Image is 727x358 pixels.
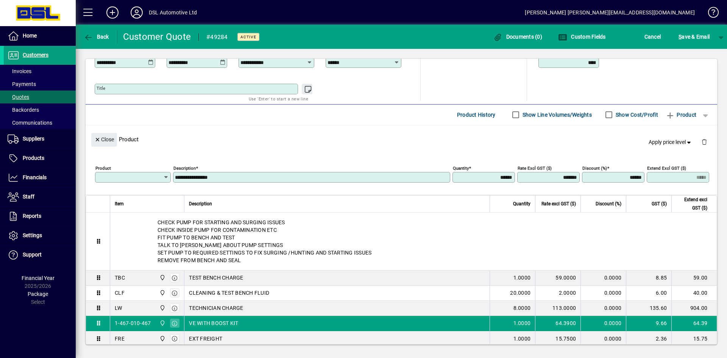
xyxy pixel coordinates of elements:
[646,135,696,149] button: Apply price level
[556,30,608,44] button: Custom Fields
[115,200,124,208] span: Item
[23,136,44,142] span: Suppliers
[4,91,76,103] a: Quotes
[695,138,713,145] app-page-header-button: Delete
[158,274,166,282] span: Central
[158,319,166,327] span: Central
[189,289,269,297] span: CLEANING & TEST BENCH FLUID
[8,94,29,100] span: Quotes
[4,65,76,78] a: Invoices
[4,116,76,129] a: Communications
[4,149,76,168] a: Products
[540,289,576,297] div: 2.0000
[173,165,196,170] mat-label: Description
[580,331,626,346] td: 0.0000
[22,275,55,281] span: Financial Year
[158,289,166,297] span: Central
[94,133,114,146] span: Close
[510,289,530,297] span: 20.0000
[513,200,530,208] span: Quantity
[676,195,707,212] span: Extend excl GST ($)
[671,316,717,331] td: 64.39
[457,109,496,121] span: Product History
[493,34,542,40] span: Documents (0)
[540,319,576,327] div: 64.3900
[580,286,626,301] td: 0.0000
[189,319,238,327] span: VE WITH BOOST KIT
[626,316,671,331] td: 9.66
[513,319,531,327] span: 1.0000
[23,155,44,161] span: Products
[4,188,76,206] a: Staff
[23,213,41,219] span: Reports
[23,252,42,258] span: Support
[541,200,576,208] span: Rate excl GST ($)
[189,304,243,312] span: TECHNICIAN CHARGE
[666,109,696,121] span: Product
[115,289,125,297] div: CLF
[580,301,626,316] td: 0.0000
[89,136,119,142] app-page-header-button: Close
[671,331,717,346] td: 15.75
[626,270,671,286] td: 8.85
[4,103,76,116] a: Backorders
[596,200,621,208] span: Discount (%)
[158,335,166,343] span: Central
[97,86,105,91] mat-label: Title
[8,120,52,126] span: Communications
[91,133,117,147] button: Close
[8,107,39,113] span: Backorders
[582,165,607,170] mat-label: Discount (%)
[8,81,36,87] span: Payments
[647,165,686,170] mat-label: Extend excl GST ($)
[521,111,592,119] label: Show Line Volumes/Weights
[115,319,151,327] div: 1-467-010-467
[580,270,626,286] td: 0.0000
[643,30,663,44] button: Cancel
[513,274,531,281] span: 1.0000
[4,207,76,226] a: Reports
[23,232,42,238] span: Settings
[115,304,122,312] div: LW
[115,274,125,281] div: TBC
[100,6,125,19] button: Add
[95,165,111,170] mat-label: Product
[679,34,682,40] span: S
[115,335,125,342] div: FRE
[28,291,48,297] span: Package
[4,226,76,245] a: Settings
[671,286,717,301] td: 40.00
[189,200,212,208] span: Description
[8,68,31,74] span: Invoices
[453,165,469,170] mat-label: Quantity
[76,30,117,44] app-page-header-button: Back
[4,78,76,91] a: Payments
[540,274,576,281] div: 59.0000
[189,335,222,342] span: EXT FREIGHT
[649,138,693,146] span: Apply price level
[240,34,256,39] span: Active
[558,34,606,40] span: Custom Fields
[671,301,717,316] td: 904.00
[702,2,718,26] a: Knowledge Base
[454,108,499,122] button: Product History
[675,30,713,44] button: Save & Email
[23,174,47,180] span: Financials
[206,31,228,43] div: #49284
[23,52,48,58] span: Customers
[626,301,671,316] td: 135.60
[86,125,717,153] div: Product
[662,108,700,122] button: Product
[695,133,713,151] button: Delete
[23,194,34,200] span: Staff
[525,6,695,19] div: [PERSON_NAME] [PERSON_NAME][EMAIL_ADDRESS][DOMAIN_NAME]
[580,316,626,331] td: 0.0000
[4,130,76,149] a: Suppliers
[4,245,76,264] a: Support
[540,304,576,312] div: 113.0000
[491,30,544,44] button: Documents (0)
[644,31,661,43] span: Cancel
[149,6,197,19] div: DSL Automotive Ltd
[4,168,76,187] a: Financials
[249,94,308,103] mat-hint: Use 'Enter' to start a new line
